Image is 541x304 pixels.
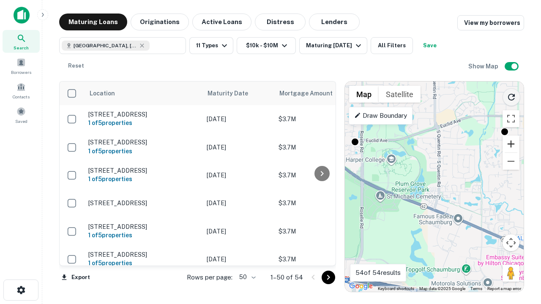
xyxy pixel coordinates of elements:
span: Location [89,88,115,98]
a: Saved [3,103,40,126]
button: $10k - $10M [237,37,296,54]
th: Maturity Date [202,81,274,105]
button: Toggle fullscreen view [503,110,519,127]
button: Show street map [349,86,379,103]
img: Google [347,281,375,292]
p: [DATE] [207,227,270,236]
button: Active Loans [192,14,251,30]
th: Location [84,81,202,105]
button: Distress [255,14,306,30]
a: Borrowers [3,54,40,77]
p: Rows per page: [187,272,232,282]
button: All Filters [371,37,413,54]
button: Maturing [DATE] [299,37,367,54]
p: [STREET_ADDRESS] [88,111,198,118]
a: Contacts [3,79,40,102]
h6: 1 of 5 properties [88,231,198,240]
h6: 1 of 5 properties [88,118,198,128]
button: Keyboard shortcuts [378,286,414,292]
p: [STREET_ADDRESS] [88,223,198,231]
iframe: Chat Widget [499,209,541,250]
span: Search [14,44,29,51]
a: Terms (opens in new tab) [470,286,482,291]
p: $3.7M [279,143,363,152]
p: [DATE] [207,171,270,180]
div: 0 0 [345,81,524,292]
a: View my borrowers [457,15,524,30]
button: 11 Types [189,37,233,54]
th: Mortgage Amount [274,81,367,105]
button: Save your search to get updates of matches that match your search criteria. [416,37,443,54]
button: Zoom in [503,136,519,152]
span: Mortgage Amount [279,88,344,98]
span: Saved [15,118,27,125]
button: Show satellite imagery [379,86,421,103]
p: [DATE] [207,255,270,264]
span: Map data ©2025 Google [419,286,465,291]
span: Maturity Date [208,88,259,98]
button: Lenders [309,14,360,30]
p: [STREET_ADDRESS] [88,138,198,146]
p: [DATE] [207,198,270,208]
p: $3.7M [279,198,363,208]
p: [STREET_ADDRESS] [88,199,198,207]
span: Contacts [13,93,30,100]
h6: 1 of 5 properties [88,174,198,184]
p: $3.7M [279,227,363,236]
img: capitalize-icon.png [14,7,30,24]
button: Reload search area [503,88,520,106]
div: Maturing [DATE] [306,41,363,51]
p: [STREET_ADDRESS] [88,167,198,174]
button: Reset [63,57,90,74]
a: Search [3,30,40,53]
p: [STREET_ADDRESS] [88,251,198,258]
p: $3.7M [279,255,363,264]
p: $3.7M [279,114,363,124]
button: Drag Pegman onto the map to open Street View [503,265,519,282]
button: Zoom out [503,153,519,170]
p: [DATE] [207,143,270,152]
h6: 1 of 5 properties [88,147,198,156]
button: Export [59,271,92,284]
p: 54 of 54 results [355,268,401,278]
h6: 1 of 5 properties [88,258,198,268]
button: Originations [131,14,189,30]
button: Go to next page [322,271,335,284]
p: Draw Boundary [354,111,407,121]
p: 1–50 of 54 [270,272,303,282]
a: Open this area in Google Maps (opens a new window) [347,281,375,292]
span: Borrowers [11,69,31,76]
a: Report a map error [487,286,521,291]
p: $3.7M [279,171,363,180]
span: [GEOGRAPHIC_DATA], [GEOGRAPHIC_DATA] [74,42,137,49]
h6: Show Map [468,62,500,71]
button: Maturing Loans [59,14,127,30]
p: [DATE] [207,114,270,124]
div: 50 [236,271,257,283]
